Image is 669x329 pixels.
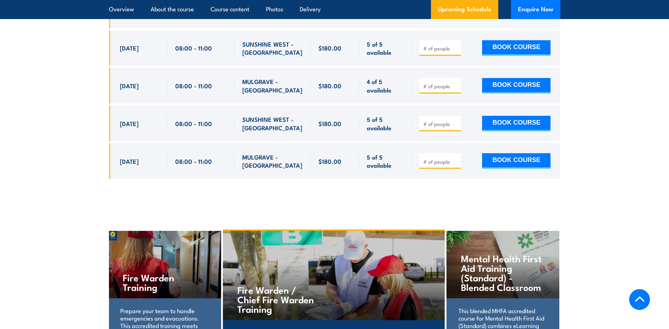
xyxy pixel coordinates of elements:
h4: Mental Health First Aid Training (Standard) - Blended Classroom [461,253,545,292]
span: MULGRAVE - [GEOGRAPHIC_DATA] [242,153,303,169]
input: # of people [423,120,458,127]
button: BOOK COURSE [482,78,551,94]
span: [DATE] [120,82,139,90]
span: 08:00 - 11:00 [175,44,212,52]
input: # of people [423,158,458,165]
span: $180.00 [318,82,341,90]
span: 5 of 5 available [367,40,404,56]
span: SUNSHINE WEST - [GEOGRAPHIC_DATA] [242,115,303,132]
button: BOOK COURSE [482,116,551,131]
span: 08:00 - 11:00 [175,119,212,127]
span: 5 of 5 available [367,115,404,132]
span: [DATE] [120,44,139,52]
span: 4 of 5 available [367,77,404,94]
span: $180.00 [318,44,341,52]
input: # of people [423,83,458,90]
input: # of people [423,45,458,52]
span: $180.00 [318,119,341,127]
span: SUNSHINE WEST - [GEOGRAPHIC_DATA] [242,40,303,56]
span: 08:00 - 11:00 [175,157,212,165]
button: BOOK COURSE [482,153,551,169]
h4: Fire Warden Training [123,273,206,292]
span: MULGRAVE - [GEOGRAPHIC_DATA] [242,77,303,94]
span: 08:00 - 11:00 [175,82,212,90]
span: $180.00 [318,157,341,165]
span: 5 of 5 available [367,153,404,169]
span: [DATE] [120,157,139,165]
span: [DATE] [120,119,139,127]
h4: Fire Warden / Chief Fire Warden Training [237,285,320,313]
button: BOOK COURSE [482,40,551,56]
